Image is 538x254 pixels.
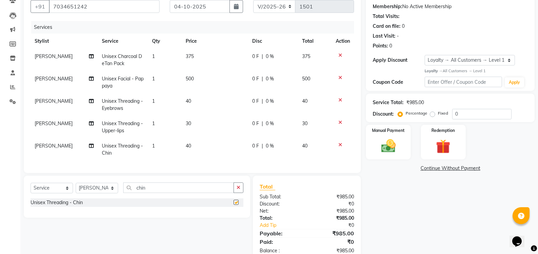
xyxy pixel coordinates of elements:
div: 0 [389,42,392,50]
th: Action [332,34,354,49]
div: ₹0 [307,200,359,208]
th: Total [298,34,332,49]
img: _gift.svg [431,138,455,156]
div: ₹0 [316,222,359,229]
span: 0 F [252,75,259,82]
strong: Loyalty → [425,69,443,73]
div: ₹985.00 [307,229,359,237]
span: Total [260,183,275,190]
span: 0 % [266,120,274,127]
div: Discount: [255,200,307,208]
div: Coupon Code [373,79,424,86]
span: [PERSON_NAME] [35,76,73,82]
span: | [262,120,263,127]
div: Total: [255,215,307,222]
div: Unisex Threading - Chin [31,199,83,206]
label: Redemption [431,128,455,134]
span: | [262,142,263,150]
span: 40 [186,98,191,104]
th: Service [98,34,148,49]
span: 500 [186,76,194,82]
div: All Customers → Level 1 [425,68,528,74]
div: 0 [402,23,405,30]
span: 1 [152,53,155,59]
div: Service Total: [373,99,404,106]
span: 0 % [266,142,274,150]
th: Stylist [31,34,98,49]
th: Price [182,34,248,49]
span: | [262,98,263,105]
span: 1 [152,143,155,149]
div: Payable: [255,229,307,237]
span: 0 F [252,142,259,150]
label: Percentage [406,110,427,116]
button: Apply [505,77,524,87]
div: Last Visit: [373,33,395,40]
span: 30 [186,120,191,126]
div: No Active Membership [373,3,528,10]
span: 0 % [266,53,274,60]
div: Net: [255,208,307,215]
span: 1 [152,120,155,126]
div: Discount: [373,111,394,118]
span: Unisex Threading - Eyebrows [102,98,143,111]
div: ₹985.00 [307,193,359,200]
span: [PERSON_NAME] [35,98,73,104]
span: 1 [152,76,155,82]
span: 0 % [266,75,274,82]
div: ₹985.00 [406,99,424,106]
span: Unisex Threading - Upper-lips [102,120,143,134]
th: Disc [248,34,298,49]
div: Points: [373,42,388,50]
img: _cash.svg [377,138,400,154]
div: ₹985.00 [307,215,359,222]
div: Paid: [255,238,307,246]
span: 1 [152,98,155,104]
div: Services [31,21,359,34]
span: 40 [302,143,308,149]
span: 0 F [252,53,259,60]
div: Total Visits: [373,13,400,20]
div: Membership: [373,3,402,10]
label: Fixed [438,110,448,116]
input: Enter Offer / Coupon Code [425,77,502,87]
span: Unisex Threading - Chin [102,143,143,156]
span: [PERSON_NAME] [35,143,73,149]
span: [PERSON_NAME] [35,120,73,126]
iframe: chat widget [509,227,531,247]
span: 40 [186,143,191,149]
div: ₹0 [307,238,359,246]
th: Qty [148,34,182,49]
span: 0 F [252,120,259,127]
span: | [262,53,263,60]
div: Apply Discount [373,57,424,64]
span: 375 [186,53,194,59]
div: ₹985.00 [307,208,359,215]
span: 0 F [252,98,259,105]
span: Unisex Charcoal DeTan Pack [102,53,142,66]
span: | [262,75,263,82]
span: 40 [302,98,308,104]
a: Continue Without Payment [367,165,533,172]
span: [PERSON_NAME] [35,53,73,59]
label: Manual Payment [372,128,405,134]
div: Card on file: [373,23,401,30]
a: Add Tip [255,222,316,229]
span: 375 [302,53,310,59]
span: 500 [302,76,310,82]
div: - [397,33,399,40]
span: 30 [302,120,308,126]
span: Unisex Facial - Pappaya [102,76,144,89]
div: Sub Total: [255,193,307,200]
input: Search or Scan [123,182,234,193]
span: 0 % [266,98,274,105]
